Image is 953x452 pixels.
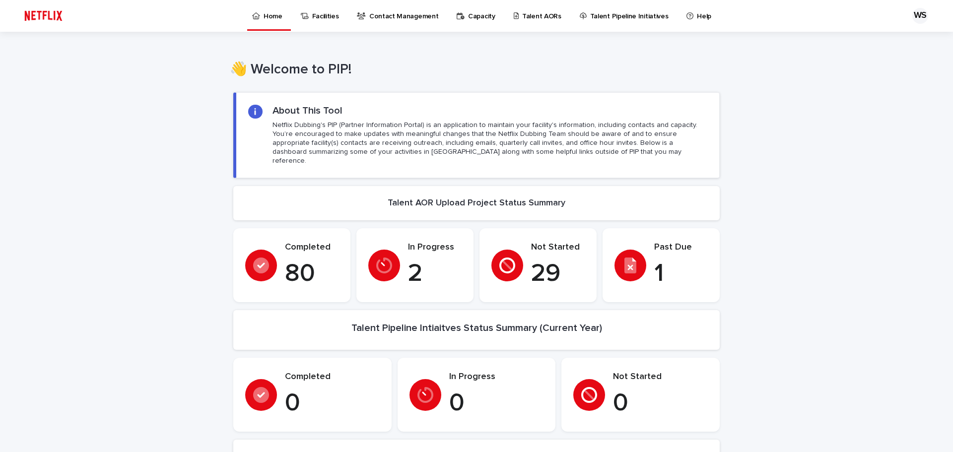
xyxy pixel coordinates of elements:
p: 0 [449,388,544,418]
p: 2 [408,259,462,289]
h2: Talent Pipeline Intiaitves Status Summary (Current Year) [351,322,602,334]
p: Completed [285,372,380,383]
p: 80 [285,259,339,289]
img: ifQbXi3ZQGMSEF7WDB7W [20,6,67,26]
p: 29 [531,259,585,289]
p: Not Started [531,242,585,253]
h1: 👋 Welcome to PIP! [230,62,716,78]
p: 1 [654,259,708,289]
p: Netflix Dubbing's PIP (Partner Information Portal) is an application to maintain your facility's ... [272,121,707,166]
h2: About This Tool [272,105,342,117]
p: 0 [285,388,380,418]
p: 0 [613,388,708,418]
p: Past Due [654,242,708,253]
p: In Progress [449,372,544,383]
p: In Progress [408,242,462,253]
h2: Talent AOR Upload Project Status Summary [388,198,565,209]
p: Not Started [613,372,708,383]
div: WS [912,8,928,24]
p: Completed [285,242,339,253]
